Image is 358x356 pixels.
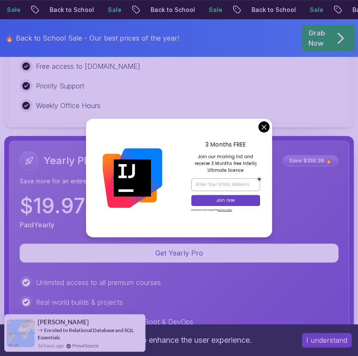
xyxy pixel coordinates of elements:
[101,6,128,14] p: Sale
[36,297,123,307] p: Real-world builds & projects
[43,6,101,14] p: Back to School
[44,154,99,168] h2: Yearly Plan
[303,6,330,14] p: Sale
[38,342,64,349] span: 16 hours ago
[7,319,35,347] img: provesource social proof notification image
[36,81,84,91] p: Priority Support
[72,342,99,349] a: ProveSource
[20,196,160,216] p: $ 19.97 / Month
[284,156,337,165] p: Save $108.36 🔥
[302,333,352,347] button: Accept cookies
[6,331,289,350] div: This website uses cookies to enhance the user experience.
[36,100,101,111] p: Weekly Office Hours
[20,244,338,262] button: Get Yearly Pro
[38,327,43,333] span: ->
[308,28,325,48] p: Grab Now
[38,318,89,326] span: [PERSON_NAME]
[5,33,179,43] p: 🔥 Back to School Sale - Our best prices of the year!
[20,177,338,185] p: Save more for an entire year with unlimited access to everything.
[245,6,303,14] p: Back to School
[202,6,229,14] p: Sale
[36,61,140,71] p: Free access to [DOMAIN_NAME]
[38,327,134,341] a: Enroled to Relational Database and SQL Essentials
[20,249,338,257] a: Get Yearly Pro
[144,6,202,14] p: Back to School
[20,220,54,230] p: Paid Yearly
[36,277,161,288] p: Unlimited access to all premium courses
